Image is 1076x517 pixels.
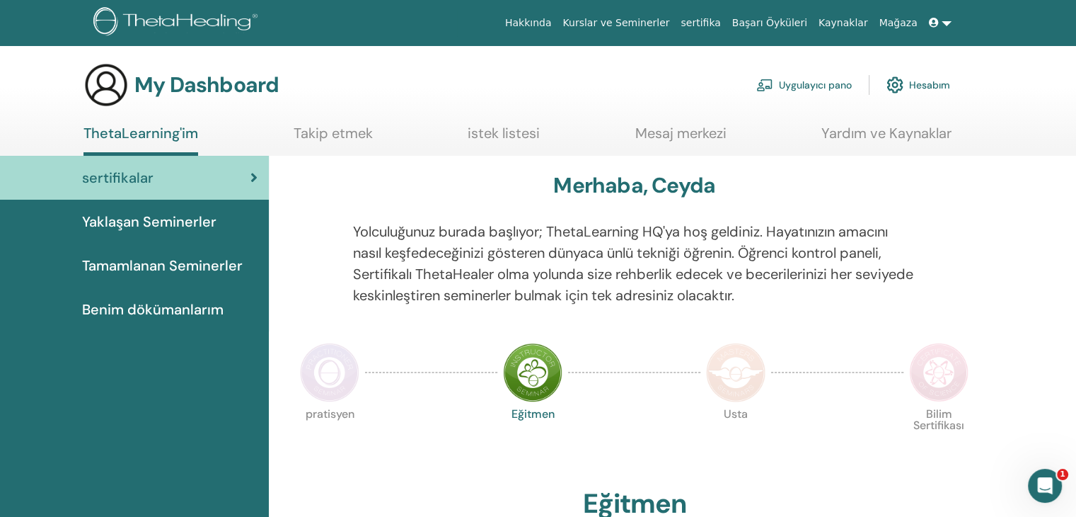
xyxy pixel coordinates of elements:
[503,343,562,402] img: Instructor
[886,69,950,101] a: Hesabım
[909,343,968,402] img: Certificate of Science
[727,10,813,36] a: Başarı Öyküleri
[82,167,154,188] span: sertifikalar
[82,255,243,276] span: Tamamlanan Seminerler
[134,72,279,98] h3: My Dashboard
[813,10,874,36] a: Kaynaklar
[909,409,968,468] p: Bilim Sertifikası
[353,221,916,306] p: Yolculuğunuz burada başlıyor; ThetaLearning HQ'ya hoş geldiniz. Hayatınızın amacını nasıl keşfede...
[499,10,557,36] a: Hakkında
[300,409,359,468] p: pratisyen
[886,73,903,97] img: cog.svg
[756,69,852,101] a: Uygulayıcı pano
[503,409,562,468] p: Eğitmen
[294,125,373,152] a: Takip etmek
[635,125,727,152] a: Mesaj merkezi
[83,125,198,156] a: ThetaLearning'im
[82,211,216,232] span: Yaklaşan Seminerler
[821,125,951,152] a: Yardım ve Kaynaklar
[93,7,262,39] img: logo.png
[873,10,922,36] a: Mağaza
[83,62,129,108] img: generic-user-icon.jpg
[706,343,765,402] img: Master
[82,299,224,320] span: Benim dökümanlarım
[468,125,540,152] a: istek listesi
[553,173,715,198] h3: Merhaba, Ceyda
[1057,469,1068,480] span: 1
[300,343,359,402] img: Practitioner
[675,10,726,36] a: sertifika
[557,10,675,36] a: Kurslar ve Seminerler
[1028,469,1062,503] iframe: Intercom live chat
[756,79,773,91] img: chalkboard-teacher.svg
[706,409,765,468] p: Usta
